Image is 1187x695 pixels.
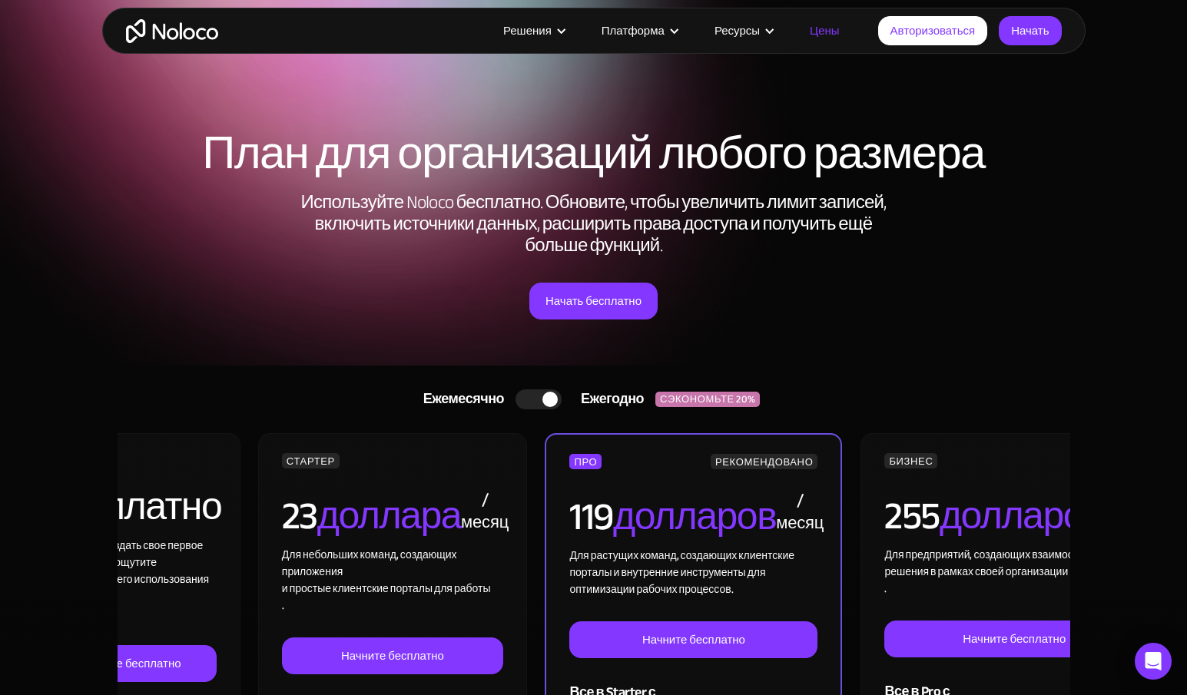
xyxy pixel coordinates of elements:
[810,20,840,41] font: Цены
[317,480,461,552] font: доллара
[581,386,644,412] font: Ежегодно
[1135,643,1172,680] div: Open Intercom Messenger
[287,452,335,471] font: СТАРТЕР
[715,20,760,41] font: Ресурсы
[42,535,209,607] font: Узнайте, как создать свое первое приложение, и ощутите преимущества его использования вашей
[999,16,1061,45] a: Начать
[889,452,933,471] font: БИЗНЕС
[574,453,597,472] font: ПРО
[1011,20,1049,41] font: Начать
[695,21,791,41] div: Ресурсы
[776,484,824,539] font: / месяц
[484,21,582,41] div: Решения
[202,111,985,197] font: План для организаций любого размера
[890,20,976,41] font: Авторизоваться
[282,480,317,552] font: 23
[545,290,642,312] font: Начать бесплатно
[642,629,745,650] font: Начните бесплатно
[940,480,1102,552] font: долларов
[884,621,1144,657] a: Начните бесплатно
[878,16,988,45] a: Авторизоваться
[569,481,613,553] font: 119
[461,483,509,538] font: / месяц
[963,628,1066,650] font: Начните бесплатно
[42,645,217,682] a: Начните бесплатно
[282,544,457,582] font: Для небольших команд, создающих приложения
[569,621,817,658] a: Начните бесплатно
[300,185,886,263] font: Используйте Noloco бесплатно. Обновите, чтобы увеличить лимит записей, включить источники данных,...
[884,561,1068,582] font: решения в рамках своей организации
[42,471,221,543] font: Бесплатно
[282,578,491,599] font: и простые клиентские порталы для работы
[582,21,695,41] div: Платформа
[602,20,665,41] font: Платформа
[884,578,887,599] font: .
[613,481,776,553] font: долларов
[715,453,813,472] font: РЕКОМЕНДОВАНО
[884,544,1121,565] font: Для предприятий, создающих взаимосвязанные
[78,653,181,674] font: Начните бесплатно
[791,21,859,41] a: Цены
[282,595,284,616] font: .
[126,19,218,43] a: дом
[884,480,940,552] font: 255
[529,283,658,319] a: Начать бесплатно
[503,20,552,41] font: Решения
[569,545,794,600] font: Для растущих команд, создающих клиентские порталы и внутренние инструменты для оптимизации рабочи...
[341,645,444,667] font: Начните бесплатно
[282,637,503,674] a: Начните бесплатно
[660,390,755,409] font: СЭКОНОМЬТЕ 20%
[423,386,504,412] font: Ежемесячно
